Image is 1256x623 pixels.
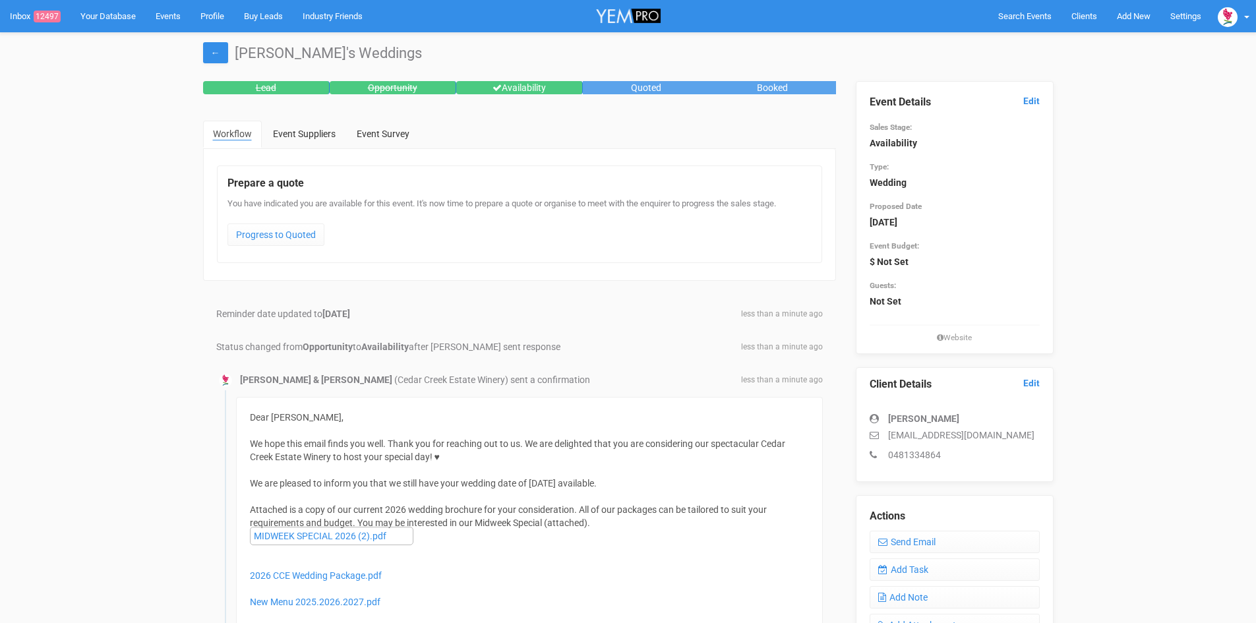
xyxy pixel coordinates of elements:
a: Event Survey [347,121,419,147]
a: Edit [1023,377,1040,390]
small: Website [870,332,1040,343]
span: less than a minute ago [741,341,823,353]
a: 2026 CCE Wedding Package.pdf [250,570,382,581]
small: Event Budget: [870,241,919,251]
b: [DATE] [322,309,350,319]
img: open-uri20190322-4-14wp8y4 [219,374,232,387]
h1: [PERSON_NAME]'s Weddings [203,45,1054,61]
a: Add Note [870,586,1040,608]
strong: Availability [361,341,409,352]
a: New Menu 2025.2026.2027.pdf [250,597,380,607]
span: Status changed from to after [PERSON_NAME] sent response [216,341,560,352]
span: Reminder date updated to [216,309,350,319]
small: Proposed Date [870,202,922,211]
img: open-uri20190322-4-14wp8y4 [1218,7,1238,27]
a: Edit [1023,95,1040,107]
span: Clients [1071,11,1097,21]
span: less than a minute ago [741,309,823,320]
a: ← [203,42,228,63]
a: Progress to Quoted [227,223,324,246]
legend: Event Details [870,95,1040,110]
a: Send Email [870,531,1040,553]
strong: Wedding [870,177,907,188]
strong: Availability [870,138,917,148]
div: We hope this email finds you well. Thank you for reaching out to us. We are delighted that you ar... [250,437,809,490]
legend: Client Details [870,377,1040,392]
span: Add New [1117,11,1151,21]
legend: Actions [870,509,1040,524]
div: Opportunity [330,81,456,94]
strong: [DATE] [870,217,897,227]
a: MIDWEEK SPECIAL 2026 (2).pdf [250,527,413,545]
a: Event Suppliers [263,121,345,147]
strong: Not Set [870,296,901,307]
strong: [PERSON_NAME] & [PERSON_NAME] [240,374,392,385]
p: [EMAIL_ADDRESS][DOMAIN_NAME] [870,429,1040,442]
small: Guests: [870,281,896,290]
span: 12497 [34,11,61,22]
strong: Opportunity [303,341,353,352]
small: Sales Stage: [870,123,912,132]
div: Dear [PERSON_NAME], [250,411,809,424]
small: Type: [870,162,889,171]
div: You have indicated you are available for this event. It's now time to prepare a quote or organise... [227,198,812,252]
div: Quoted [583,81,709,94]
strong: [PERSON_NAME] [888,413,959,424]
legend: Prepare a quote [227,176,812,191]
span: less than a minute ago [741,374,823,386]
a: Workflow [203,121,262,148]
p: 0481334864 [870,448,1040,461]
a: Add Task [870,558,1040,581]
span: (Cedar Creek Estate Winery) sent a confirmation [394,374,590,385]
div: Lead [203,81,330,94]
span: Search Events [998,11,1052,21]
strong: $ Not Set [870,256,909,267]
div: Availability [456,81,583,94]
div: Booked [709,81,836,94]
